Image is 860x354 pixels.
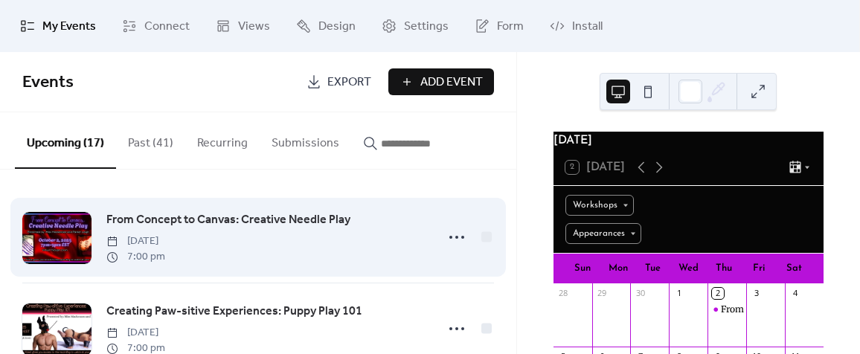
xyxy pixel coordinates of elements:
div: 29 [597,288,608,299]
div: From Concept to Canvas: Creative Needle Play [707,303,746,316]
button: Submissions [260,112,351,167]
div: 1 [673,288,684,299]
div: 4 [789,288,800,299]
span: Events [22,66,74,99]
a: Form [463,6,535,46]
div: Fri [741,254,776,283]
div: 28 [558,288,569,299]
button: Add Event [388,68,494,95]
a: My Events [9,6,107,46]
span: Connect [144,18,190,36]
span: 7:00 pm [106,249,165,265]
span: Creating Paw-sitive Experiences: Puppy Play 101 [106,303,362,321]
div: Mon [600,254,635,283]
span: [DATE] [106,325,165,341]
button: Past (41) [116,112,185,167]
button: Recurring [185,112,260,167]
span: Settings [404,18,449,36]
a: Views [205,6,281,46]
a: Creating Paw-sitive Experiences: Puppy Play 101 [106,302,362,321]
a: Export [295,68,382,95]
span: My Events [42,18,96,36]
div: Sun [565,254,600,283]
span: Install [572,18,603,36]
a: Settings [370,6,460,46]
span: Form [497,18,524,36]
div: 2 [712,288,723,299]
div: 30 [635,288,646,299]
a: Install [539,6,614,46]
div: Wed [671,254,706,283]
a: From Concept to Canvas: Creative Needle Play [106,210,350,230]
a: Connect [111,6,201,46]
span: Design [318,18,356,36]
span: Add Event [420,74,483,91]
div: Tue [635,254,670,283]
button: Upcoming (17) [15,112,116,169]
div: [DATE] [553,132,824,149]
div: Sat [777,254,812,283]
span: Export [327,74,371,91]
a: Design [285,6,367,46]
span: Views [238,18,270,36]
span: From Concept to Canvas: Creative Needle Play [106,211,350,229]
span: [DATE] [106,234,165,249]
div: 3 [751,288,762,299]
div: Thu [706,254,741,283]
